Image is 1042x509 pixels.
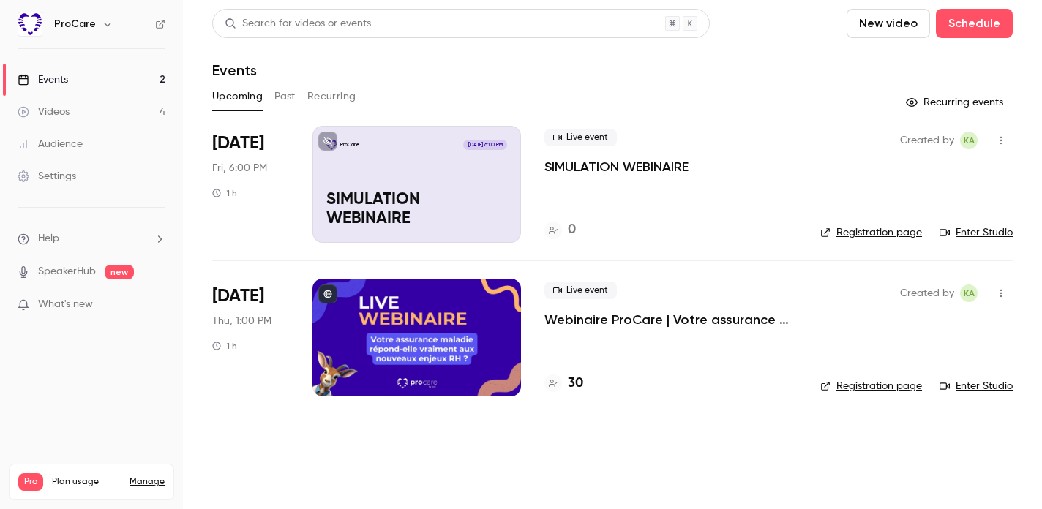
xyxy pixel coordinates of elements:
[38,297,93,312] span: What's new
[847,9,930,38] button: New video
[18,231,165,246] li: help-dropdown-opener
[212,61,257,79] h1: Events
[960,132,978,149] span: Kimia Alaïs-Subtil
[225,16,371,31] div: Search for videos or events
[212,132,264,155] span: [DATE]
[568,220,576,240] h4: 0
[38,231,59,246] span: Help
[212,284,264,308] span: [DATE]
[18,137,83,151] div: Audience
[18,105,70,119] div: Videos
[544,282,617,299] span: Live event
[52,476,121,488] span: Plan usage
[212,161,267,176] span: Fri, 6:00 PM
[312,126,521,243] a: SIMULATION WEBINAIRE ProCare[DATE] 6:00 PMSIMULATION WEBINAIRE
[212,126,289,243] div: Aug 29 Fri, 6:00 PM (Europe/Paris)
[18,473,43,491] span: Pro
[212,279,289,396] div: Sep 4 Thu, 1:00 PM (Europe/Paris)
[326,191,507,229] p: SIMULATION WEBINAIRE
[940,225,1013,240] a: Enter Studio
[544,374,583,393] a: 30
[544,158,689,176] a: SIMULATION WEBINAIRE
[900,284,954,302] span: Created by
[544,311,797,328] a: Webinaire ProCare | Votre assurance maladie répond-elle aux enjeux RH ?
[18,169,76,184] div: Settings
[212,187,237,199] div: 1 h
[212,340,237,352] div: 1 h
[940,379,1013,393] a: Enter Studio
[54,17,96,31] h6: ProCare
[964,284,975,302] span: KA
[820,225,922,240] a: Registration page
[544,129,617,146] span: Live event
[899,91,1013,114] button: Recurring events
[38,264,96,279] a: SpeakerHub
[544,220,576,240] a: 0
[274,85,296,108] button: Past
[463,140,506,150] span: [DATE] 6:00 PM
[900,132,954,149] span: Created by
[568,374,583,393] h4: 30
[212,314,271,328] span: Thu, 1:00 PM
[340,141,360,148] p: ProCare
[130,476,165,488] a: Manage
[964,132,975,149] span: KA
[18,72,68,87] div: Events
[307,85,356,108] button: Recurring
[960,284,978,302] span: Kimia Alaïs-Subtil
[936,9,1013,38] button: Schedule
[18,12,42,36] img: ProCare
[105,265,134,279] span: new
[212,85,263,108] button: Upcoming
[820,379,922,393] a: Registration page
